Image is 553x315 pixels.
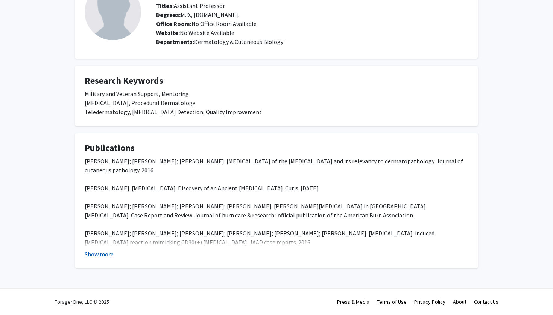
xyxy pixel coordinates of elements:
span: M.D., [DOMAIN_NAME]. [156,11,239,18]
b: Departments: [156,38,194,45]
div: ForagerOne, LLC © 2025 [55,289,109,315]
b: Titles: [156,2,174,9]
div: Military and Veteran Support, Mentoring [MEDICAL_DATA], Procedural Dermatology Teledermatology, [... [85,89,468,116]
h4: Research Keywords [85,75,468,86]
span: Dermatology & Cutaneous Biology [194,38,283,45]
iframe: Chat [6,281,32,309]
a: Press & Media [337,298,369,305]
span: No Website Available [156,29,234,36]
a: Contact Us [474,298,498,305]
button: Show more [85,250,114,259]
a: Privacy Policy [414,298,445,305]
b: Website: [156,29,180,36]
span: No Office Room Available [156,20,257,27]
a: About [453,298,466,305]
a: Terms of Use [377,298,407,305]
b: Degrees: [156,11,181,18]
b: Office Room: [156,20,191,27]
span: Assistant Professor [156,2,225,9]
h4: Publications [85,143,468,154]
